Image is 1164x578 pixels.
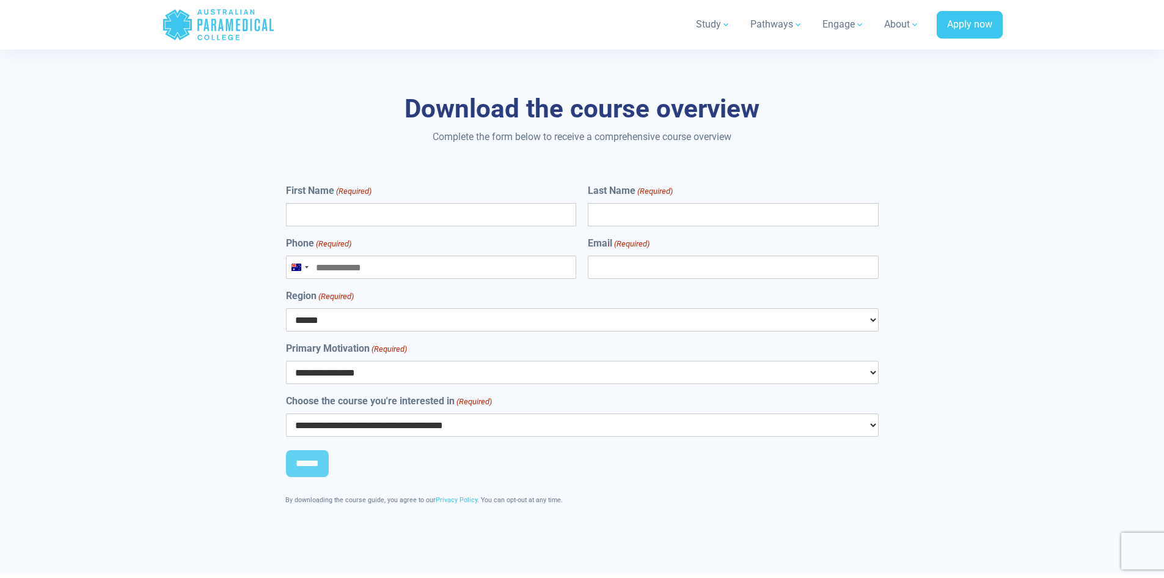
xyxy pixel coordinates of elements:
[335,185,372,198] span: (Required)
[162,5,275,45] a: Australian Paramedical College
[370,343,407,355] span: (Required)
[286,183,372,198] label: First Name
[286,394,492,409] label: Choose the course you're interested in
[689,7,738,42] a: Study
[455,396,492,408] span: (Required)
[286,289,354,303] label: Region
[743,7,810,42] a: Pathways
[815,7,872,42] a: Engage
[613,238,650,250] span: (Required)
[436,496,477,504] a: Privacy Policy
[637,185,673,198] span: (Required)
[225,94,940,125] h3: Download the course overview
[286,341,407,356] label: Primary Motivation
[315,238,351,250] span: (Required)
[588,183,673,198] label: Last Name
[937,11,1003,39] a: Apply now
[317,291,354,303] span: (Required)
[285,496,563,504] span: By downloading the course guide, you agree to our . You can opt-out at any time.
[588,236,650,251] label: Email
[225,130,940,144] p: Complete the form below to receive a comprehensive course overview
[287,256,312,278] button: Selected country
[877,7,927,42] a: About
[286,236,351,251] label: Phone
